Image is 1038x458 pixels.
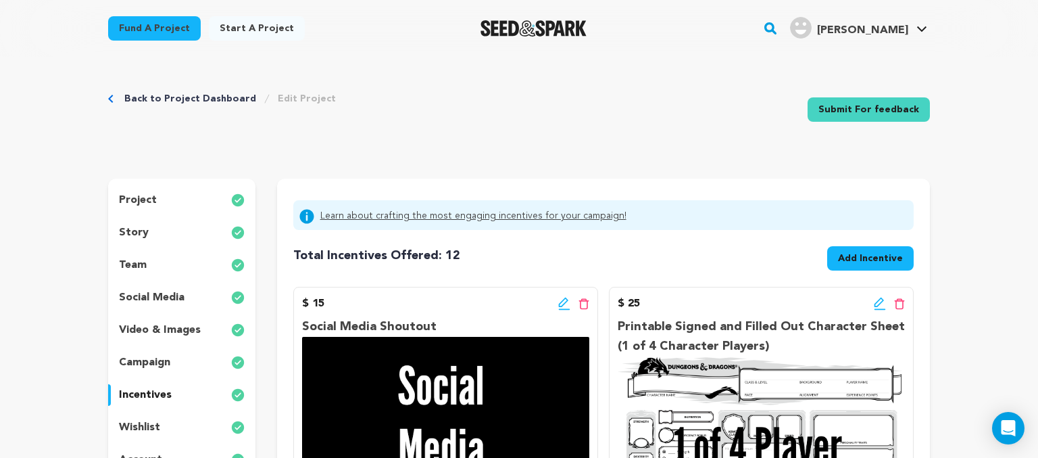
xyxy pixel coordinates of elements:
[119,192,157,208] p: project
[302,317,589,337] p: Social Media Shoutout
[108,189,255,211] button: project
[293,246,460,265] h4: 12
[827,246,914,271] button: Add Incentive
[231,322,245,338] img: check-circle-full.svg
[231,387,245,403] img: check-circle-full.svg
[231,419,245,436] img: check-circle-full.svg
[992,412,1024,444] div: Open Intercom Messenger
[231,257,245,273] img: check-circle-full.svg
[787,14,930,39] a: Cassandra M.'s Profile
[119,225,149,241] p: story
[209,16,305,41] a: Start a project
[618,317,905,357] p: Printable Signed and Filled Out Character Sheet (1 of 4 Character Players)
[302,296,324,312] p: $ 15
[119,290,184,306] p: social media
[231,290,245,306] img: check-circle-full.svg
[119,419,160,436] p: wishlist
[119,322,201,338] p: video & images
[108,417,255,438] button: wishlist
[838,252,903,265] span: Add Incentive
[119,387,172,403] p: incentives
[108,319,255,341] button: video & images
[618,296,640,312] p: $ 25
[817,25,908,36] span: [PERSON_NAME]
[231,225,245,241] img: check-circle-full.svg
[808,97,930,122] a: Submit For feedback
[108,352,255,373] button: campaign
[790,17,908,39] div: Cassandra M.'s Profile
[119,354,170,371] p: campaign
[320,208,626,225] a: Learn about crafting the most engaging incentives for your campaign!
[278,92,336,106] a: Edit Project
[119,257,147,273] p: team
[108,287,255,308] button: social media
[108,384,255,406] button: incentives
[108,254,255,276] button: team
[787,14,930,43] span: Cassandra M.'s Profile
[108,92,336,106] div: Breadcrumb
[108,16,201,41] a: Fund a project
[231,192,245,208] img: check-circle-full.svg
[124,92,256,106] a: Back to Project Dashboard
[293,250,442,262] span: Total Incentives Offered:
[480,20,587,37] img: Seed&Spark Logo Dark Mode
[480,20,587,37] a: Seed&Spark Homepage
[231,354,245,371] img: check-circle-full.svg
[790,17,812,39] img: user.png
[108,222,255,244] button: story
